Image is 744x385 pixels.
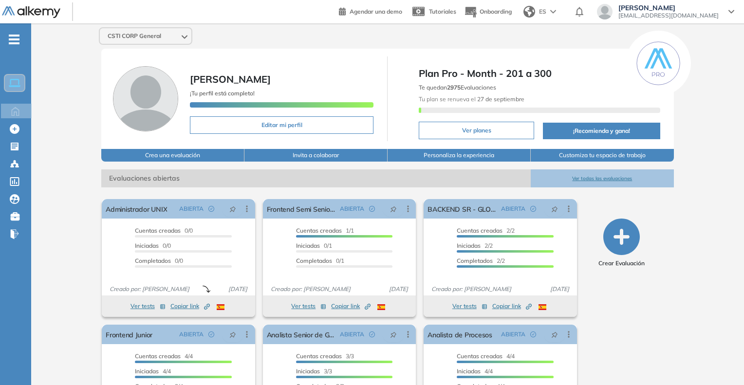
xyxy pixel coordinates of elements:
[457,257,505,264] span: 2/2
[598,219,645,268] button: Crear Evaluación
[377,304,385,310] img: ESP
[457,352,515,360] span: 4/4
[190,90,255,97] span: ¡Tu perfil está completo!
[296,257,332,264] span: Completados
[457,257,493,264] span: Completados
[296,242,332,249] span: 0/1
[457,352,502,360] span: Cuentas creadas
[457,367,493,375] span: 4/4
[457,242,493,249] span: 2/2
[135,242,171,249] span: 0/0
[101,149,244,162] button: Crea una evaluación
[383,201,404,217] button: pushpin
[135,227,181,234] span: Cuentas creadas
[419,84,496,91] span: Te quedan Evaluaciones
[419,66,660,81] span: Plan Pro - Month - 201 a 300
[108,32,161,40] span: CSTI CORP General
[217,304,224,310] img: ESP
[385,285,412,293] span: [DATE]
[229,330,236,338] span: pushpin
[190,73,271,85] span: [PERSON_NAME]
[331,302,371,311] span: Copiar link
[2,6,60,18] img: Logo
[179,330,204,339] span: ABIERTA
[296,242,320,249] span: Iniciadas
[296,257,344,264] span: 0/1
[170,302,210,311] span: Copiar link
[452,300,487,312] button: Ver tests
[464,1,512,22] button: Onboarding
[340,330,364,339] span: ABIERTA
[331,300,371,312] button: Copiar link
[428,199,497,219] a: BACKEND SR - GLOBOKAS
[501,330,525,339] span: ABIERTA
[618,4,719,12] span: [PERSON_NAME]
[457,367,481,375] span: Iniciadas
[476,95,524,103] b: 27 de septiembre
[339,5,402,17] a: Agendar una demo
[135,227,193,234] span: 0/0
[550,10,556,14] img: arrow
[429,8,456,15] span: Tutoriales
[135,367,171,375] span: 4/4
[480,8,512,15] span: Onboarding
[551,330,558,338] span: pushpin
[291,300,326,312] button: Ver tests
[428,325,492,344] a: Analista de Procesos
[296,367,332,375] span: 3/3
[618,12,719,19] span: [EMAIL_ADDRESS][DOMAIN_NAME]
[539,7,546,16] span: ES
[135,242,159,249] span: Iniciadas
[492,300,532,312] button: Copiar link
[135,352,181,360] span: Cuentas creadas
[179,204,204,213] span: ABIERTA
[543,123,660,139] button: ¡Recomienda y gana!
[457,227,502,234] span: Cuentas creadas
[544,201,565,217] button: pushpin
[9,38,19,40] i: -
[531,169,674,187] button: Ver todas las evaluaciones
[598,259,645,268] span: Crear Evaluación
[447,84,461,91] b: 2975
[135,352,193,360] span: 4/4
[383,327,404,342] button: pushpin
[419,122,534,139] button: Ver planes
[208,206,214,212] span: check-circle
[492,302,532,311] span: Copiar link
[222,201,243,217] button: pushpin
[101,169,531,187] span: Evaluaciones abiertas
[229,205,236,213] span: pushpin
[224,285,251,293] span: [DATE]
[267,285,354,293] span: Creado por: [PERSON_NAME]
[530,206,536,212] span: check-circle
[106,199,167,219] a: Administrador UNIX
[208,331,214,337] span: check-circle
[539,304,546,310] img: ESP
[296,227,342,234] span: Cuentas creadas
[523,6,535,18] img: world
[544,327,565,342] button: pushpin
[267,325,336,344] a: Analista Senior de Gestión de Accesos SAP
[135,257,183,264] span: 0/0
[190,116,373,134] button: Editar mi perfil
[340,204,364,213] span: ABIERTA
[222,327,243,342] button: pushpin
[369,331,375,337] span: check-circle
[267,199,336,219] a: Frontend Semi Senior - UPCH
[135,367,159,375] span: Iniciadas
[457,227,515,234] span: 2/2
[106,285,193,293] span: Creado por: [PERSON_NAME]
[457,242,481,249] span: Iniciadas
[106,325,152,344] a: Frontend Junior
[350,8,402,15] span: Agendar una demo
[390,205,397,213] span: pushpin
[296,352,354,360] span: 3/3
[113,66,178,131] img: Foto de perfil
[530,331,536,337] span: check-circle
[296,227,354,234] span: 1/1
[388,149,531,162] button: Personaliza la experiencia
[531,149,674,162] button: Customiza tu espacio de trabajo
[501,204,525,213] span: ABIERTA
[135,257,171,264] span: Completados
[244,149,388,162] button: Invita a colaborar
